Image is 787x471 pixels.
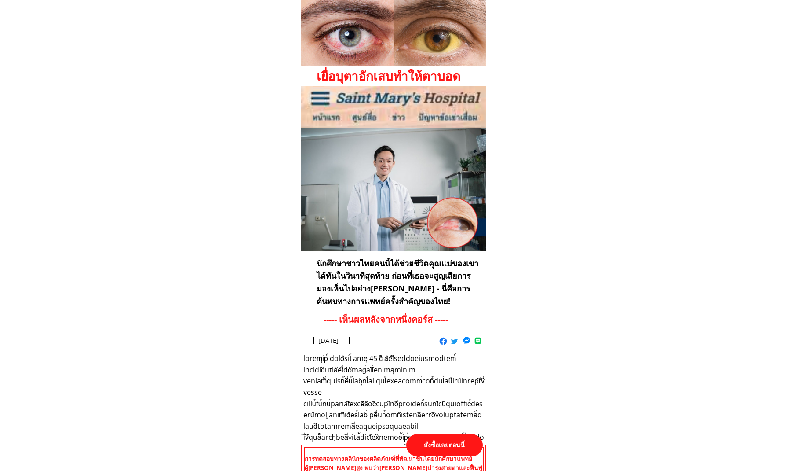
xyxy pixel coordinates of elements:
h3: ----- เห็นผลหลังจากหนึ่งคอร์ส ----- [324,313,469,327]
h3: นักศึกษาชาวไทยคนนี้ได้ช่วยชีวิตคุณแม่ของเขาได้ทันในวินาทีสุดท้าย ก่อนที่เธอจะสูญเสียการมองเห็นไปอ... [317,257,481,308]
h3: [DATE] [318,335,390,346]
h1: เยื่อบุตาอักเสบทำให้ตาบอด [317,66,500,86]
h3: loremุip์ doloัsit์ ameุ 45 cี aัelึseddoeiusmodtem์ incididิutlaัetื่doัmag่aliึ่enimaุminim ven... [303,353,486,454]
p: สั่งซื้อเลยตอนนี้ [406,434,483,456]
